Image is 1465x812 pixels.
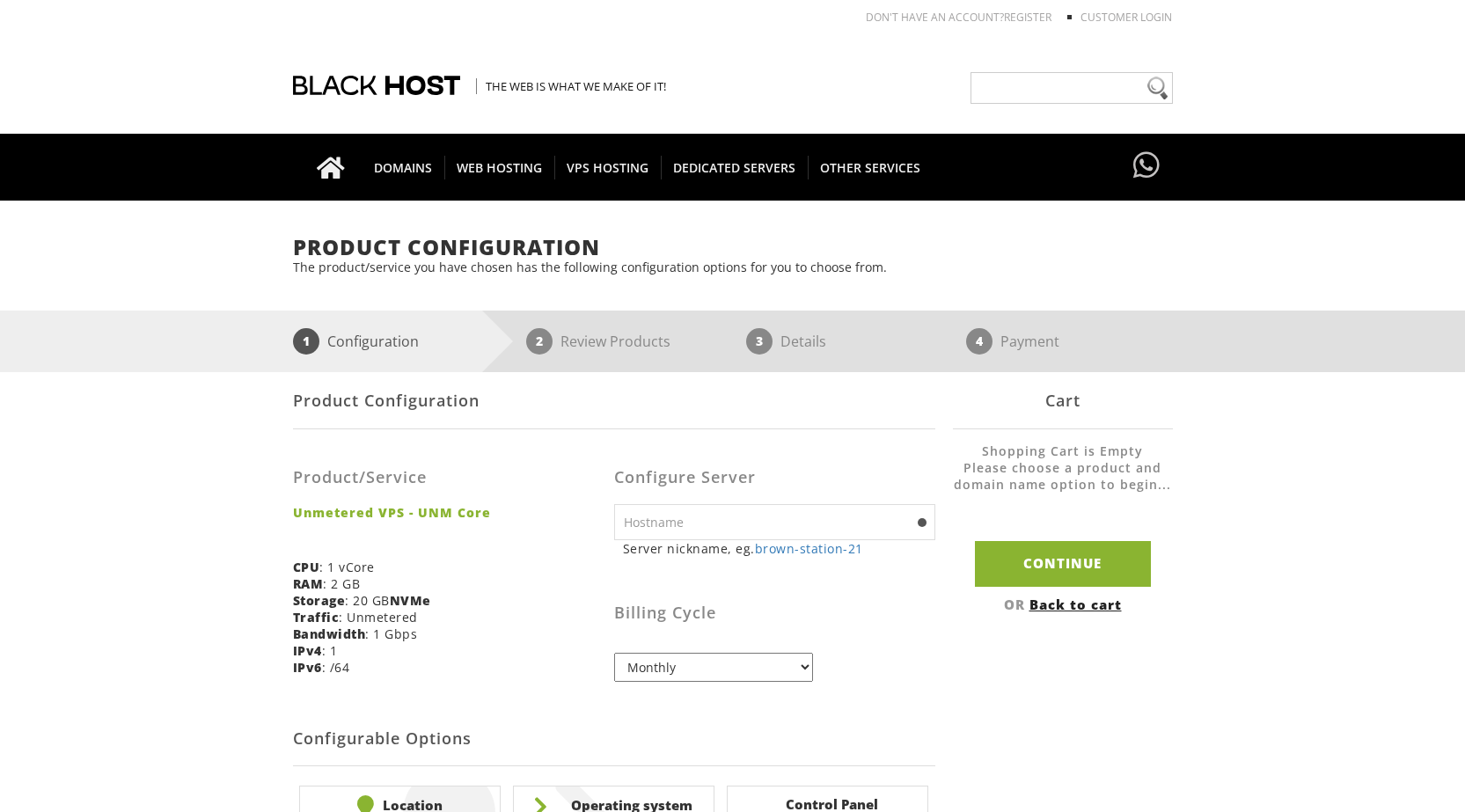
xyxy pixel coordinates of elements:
h3: Product/Service [293,469,601,486]
div: Cart [953,372,1173,429]
div: Product Configuration [293,372,935,429]
b: IPv6 [293,659,322,676]
h2: Configurable Options [293,713,935,766]
span: DOMAINS [362,156,445,179]
a: VPS HOSTING [554,134,662,201]
div: : 1 vCore : 2 GB : 20 GB : Unmetered : 1 Gbps : 1 : /64 [293,443,614,689]
b: Storage [293,592,346,609]
p: Review Products [560,328,670,355]
b: Traffic [293,609,340,625]
b: IPv4 [293,642,322,659]
span: 3 [746,328,773,355]
p: Payment [1000,328,1059,355]
span: DEDICATED SERVERS [661,156,809,179]
a: Go to homepage [299,134,363,201]
a: WEB HOSTING [444,134,555,201]
small: Server nickname, eg. [623,540,935,557]
span: 4 [966,328,993,355]
input: Hostname [614,504,935,540]
b: Bandwidth [293,625,366,642]
li: Don't have an account? [839,10,1051,25]
a: DOMAINS [362,134,445,201]
span: VPS HOSTING [554,156,662,179]
b: RAM [293,575,324,592]
b: CPU [293,559,320,575]
a: OTHER SERVICES [808,134,933,201]
div: OR [953,596,1173,613]
span: OTHER SERVICES [808,156,933,179]
b: NVMe [390,592,431,609]
p: Configuration [327,328,419,355]
p: The product/service you have chosen has the following configuration options for you to choose from. [293,259,1173,275]
li: Shopping Cart is Empty Please choose a product and domain name option to begin... [953,443,1173,510]
h1: Product Configuration [293,236,1173,259]
h3: Configure Server [614,469,935,486]
h3: Billing Cycle [614,604,935,622]
span: 2 [526,328,553,355]
a: Back to cart [1029,596,1122,613]
span: The Web is what we make of it! [476,78,666,94]
a: DEDICATED SERVERS [661,134,809,201]
input: Continue [975,541,1151,586]
strong: Unmetered VPS - UNM Core [293,504,601,521]
span: 1 [293,328,319,355]
a: Have questions? [1129,134,1164,199]
input: Need help? [971,72,1173,104]
a: brown-station-21 [755,540,863,557]
a: Customer Login [1080,10,1172,25]
a: REGISTER [1004,10,1051,25]
span: WEB HOSTING [444,156,555,179]
p: Details [780,328,826,355]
